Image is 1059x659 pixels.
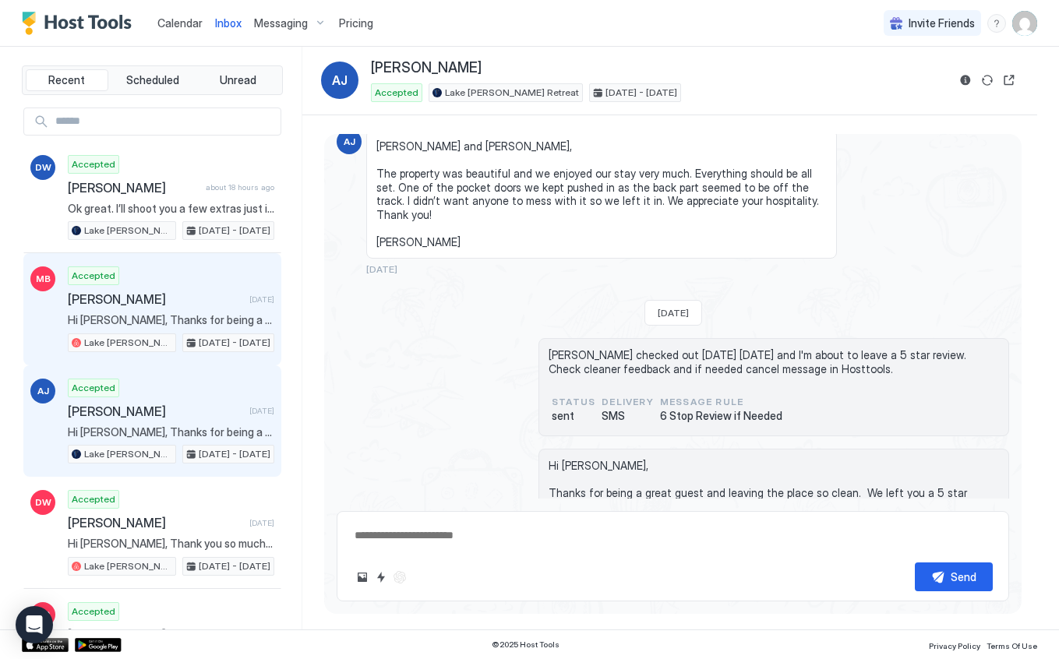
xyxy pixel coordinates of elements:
span: Privacy Policy [929,641,980,650]
span: Lake [PERSON_NAME] Retreat [445,86,579,100]
span: [DATE] [249,294,274,305]
span: [DATE] [366,263,397,275]
button: Send [915,562,993,591]
span: Recent [48,73,85,87]
span: [DATE] - [DATE] [199,447,270,461]
span: AJ [37,384,49,398]
span: [PERSON_NAME] [68,515,243,530]
span: [PERSON_NAME] [68,404,243,419]
span: Accepted [72,269,115,283]
a: App Store [22,638,69,652]
span: Lake [PERSON_NAME] Retreat [84,336,172,350]
span: Lake [PERSON_NAME] Retreat [84,224,172,238]
span: Accepted [375,86,418,100]
a: Inbox [215,15,242,31]
span: [PERSON_NAME] [371,59,482,77]
input: Input Field [49,108,281,135]
span: [PERSON_NAME] and [PERSON_NAME], The property was beautiful and we enjoyed our stay very much. Ev... [376,139,827,248]
span: Unread [220,73,256,87]
span: AJ [332,71,348,90]
span: Calendar [157,16,203,30]
span: [PERSON_NAME] [68,291,243,307]
span: [DATE] - [DATE] [199,559,270,573]
span: [DATE] - [DATE] [199,336,270,350]
span: 6 Stop Review if Needed [660,409,782,423]
button: Quick reply [372,568,390,587]
div: tab-group [22,65,283,95]
span: Hi [PERSON_NAME], Thank you so much for choosing to stay at our house on [GEOGRAPHIC_DATA][PERSON... [68,537,274,551]
span: Pricing [339,16,373,30]
span: Hi [PERSON_NAME], Thanks for being a great guest and leaving the place so clean. We left you a 5 ... [549,459,999,568]
span: Lake [PERSON_NAME] Retreat [84,447,172,461]
span: Message Rule [660,395,782,409]
span: Invite Friends [909,16,975,30]
span: Lake [PERSON_NAME] Retreat [84,559,172,573]
button: Sync reservation [978,71,997,90]
a: Calendar [157,15,203,31]
span: MB [36,272,51,286]
span: Hi [PERSON_NAME], Thanks for being a great guest and leaving the place so clean. We left you a 5 ... [68,425,274,439]
span: Messaging [254,16,308,30]
span: Accepted [72,157,115,171]
div: User profile [1012,11,1037,36]
span: sent [552,409,595,423]
span: [DATE] - [DATE] [199,224,270,238]
span: SMS [602,409,654,423]
span: about 18 hours ago [206,182,274,192]
span: Accepted [72,381,115,395]
button: Scheduled [111,69,194,91]
span: AJ [344,135,355,149]
span: [DATE] [249,406,274,416]
button: Unread [196,69,279,91]
a: Host Tools Logo [22,12,139,35]
span: [DATE] - [DATE] [605,86,677,100]
span: © 2025 Host Tools [492,640,560,650]
span: [PERSON_NAME] checked out [DATE] [DATE] and I'm about to leave a 5 star review. Check cleaner fee... [549,348,999,375]
span: DW [35,160,51,174]
span: Ok great. I’ll shoot you a few extras just in case. [68,202,274,216]
a: Privacy Policy [929,636,980,653]
span: Accepted [72,604,115,618]
span: status [552,395,595,409]
a: Google Play Store [75,638,122,652]
div: menu [987,14,1006,33]
span: [PERSON_NAME] [68,180,199,196]
button: Reservation information [956,71,975,90]
div: Open Intercom Messenger [16,606,53,643]
a: Terms Of Use [987,636,1037,653]
span: Terms Of Use [987,641,1037,650]
span: Inbox [215,16,242,30]
span: DW [35,495,51,509]
div: Send [951,569,976,585]
span: Scheduled [126,73,179,87]
span: Hi [PERSON_NAME], Thanks for being a great guest and leaving the place so clean. We left you a 5 ... [68,313,274,327]
span: Delivery [602,395,654,409]
button: Upload image [353,568,372,587]
button: Recent [26,69,108,91]
span: [PERSON_NAME] [68,627,243,643]
span: Accepted [72,492,115,506]
span: [DATE] [658,307,689,319]
button: Open reservation [1000,71,1018,90]
span: [DATE] [249,518,274,528]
